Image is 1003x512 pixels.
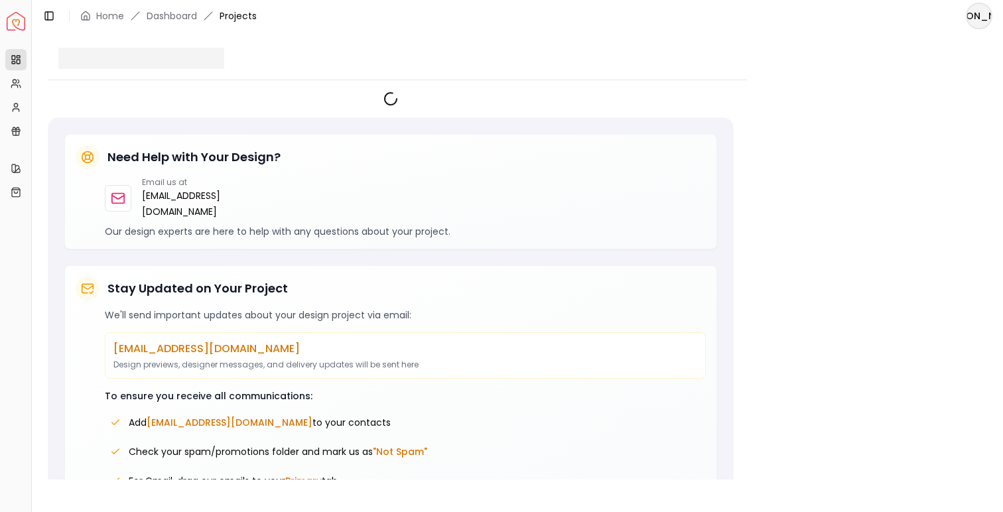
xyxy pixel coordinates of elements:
a: Spacejoy [7,12,25,31]
p: We'll send important updates about your design project via email: [105,308,706,322]
a: Dashboard [147,9,197,23]
a: [EMAIL_ADDRESS][DOMAIN_NAME] [142,188,239,220]
span: Check your spam/promotions folder and mark us as [129,445,427,458]
button: [PERSON_NAME] [966,3,992,29]
p: To ensure you receive all communications: [105,389,706,403]
p: [EMAIL_ADDRESS][DOMAIN_NAME] [113,341,697,357]
span: For Gmail, drag our emails to your tab [129,474,338,487]
span: [PERSON_NAME] [967,4,991,28]
img: Spacejoy Logo [7,12,25,31]
span: Projects [220,9,257,23]
span: [EMAIL_ADDRESS][DOMAIN_NAME] [147,416,312,429]
span: Add to your contacts [129,416,391,429]
span: "Not Spam" [373,445,427,458]
p: Our design experts are here to help with any questions about your project. [105,225,706,238]
h5: Stay Updated on Your Project [107,279,288,298]
h5: Need Help with Your Design? [107,148,281,166]
span: Primary [285,474,322,487]
p: Design previews, designer messages, and delivery updates will be sent here [113,359,697,370]
a: Home [96,9,124,23]
p: Email us at [142,177,239,188]
nav: breadcrumb [80,9,257,23]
